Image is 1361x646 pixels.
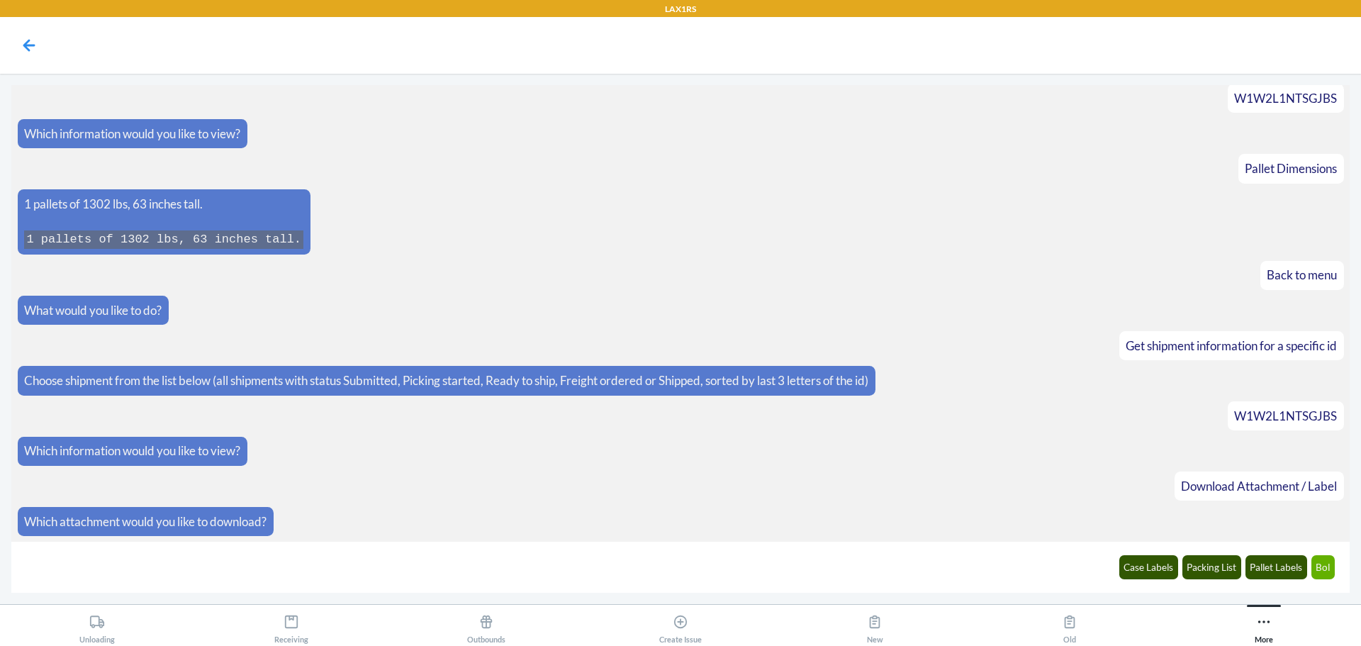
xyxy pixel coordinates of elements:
[24,301,162,320] p: What would you like to do?
[1245,555,1308,579] button: Pallet Labels
[24,230,303,249] code: 1 pallets of 1302 lbs, 63 inches tall.
[1167,605,1361,644] button: More
[1181,479,1337,494] span: Download Attachment / Label
[79,608,115,644] div: Unloading
[1126,338,1337,353] span: Get shipment information for a specific id
[1267,267,1337,282] span: Back to menu
[24,125,240,143] p: Which information would you like to view?
[194,605,388,644] button: Receiving
[867,608,883,644] div: New
[1182,555,1242,579] button: Packing List
[1234,91,1337,106] span: W1W2L1NTSGJBS
[972,605,1166,644] button: Old
[24,513,267,531] p: Which attachment would you like to download?
[24,195,303,213] p: 1 pallets of 1302 lbs, 63 inches tall.
[778,605,972,644] button: New
[1234,408,1337,423] span: W1W2L1NTSGJBS
[1245,161,1337,176] span: Pallet Dimensions
[467,608,505,644] div: Outbounds
[1311,555,1335,579] button: Bol
[1255,608,1273,644] div: More
[24,442,240,460] p: Which information would you like to view?
[659,608,702,644] div: Create Issue
[665,3,696,16] p: LAX1RS
[583,605,778,644] button: Create Issue
[1119,555,1179,579] button: Case Labels
[389,605,583,644] button: Outbounds
[274,608,308,644] div: Receiving
[1062,608,1077,644] div: Old
[24,372,868,390] p: Choose shipment from the list below (all shipments with status Submitted, Picking started, Ready ...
